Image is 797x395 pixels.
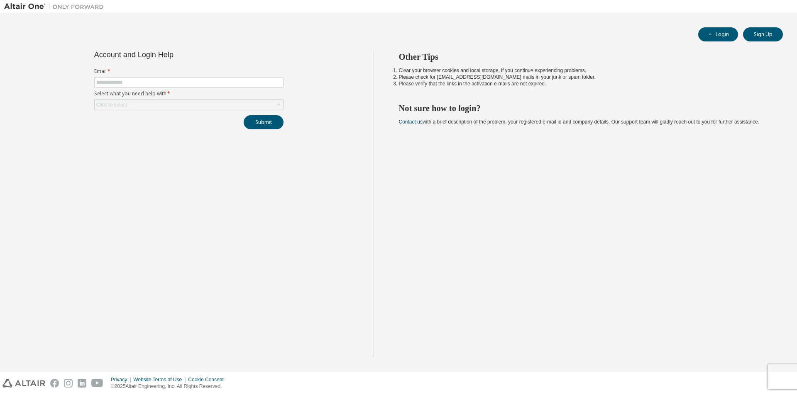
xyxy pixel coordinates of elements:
div: Website Terms of Use [133,376,188,383]
li: Please verify that the links in the activation e-mails are not expired. [399,80,768,87]
img: Altair One [4,2,108,11]
div: Click to select [96,102,127,108]
button: Submit [244,115,284,129]
button: Login [698,27,738,41]
h2: Other Tips [399,51,768,62]
img: youtube.svg [91,379,103,388]
button: Sign Up [743,27,783,41]
div: Account and Login Help [94,51,246,58]
p: © 2025 Altair Engineering, Inc. All Rights Reserved. [111,383,229,390]
li: Clear your browser cookies and local storage, if you continue experiencing problems. [399,67,768,74]
img: instagram.svg [64,379,73,388]
li: Please check for [EMAIL_ADDRESS][DOMAIN_NAME] mails in your junk or spam folder. [399,74,768,80]
h2: Not sure how to login? [399,103,768,114]
span: with a brief description of the problem, your registered e-mail id and company details. Our suppo... [399,119,759,125]
label: Email [94,68,284,75]
img: linkedin.svg [78,379,86,388]
img: facebook.svg [50,379,59,388]
img: altair_logo.svg [2,379,45,388]
label: Select what you need help with [94,90,284,97]
a: Contact us [399,119,423,125]
div: Cookie Consent [188,376,228,383]
div: Privacy [111,376,133,383]
div: Click to select [95,100,283,110]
